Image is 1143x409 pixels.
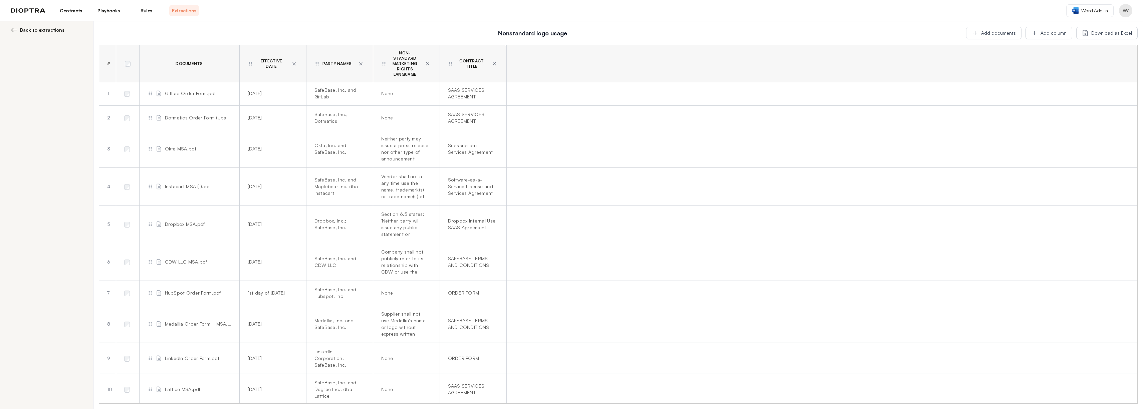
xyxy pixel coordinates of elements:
[248,90,295,97] div: [DATE]
[99,374,116,405] td: 10
[103,28,962,38] h2: Nonstandard logo usage
[99,206,116,243] td: 5
[966,27,1021,39] button: Add documents
[1119,4,1132,17] button: Profile menu
[99,343,116,374] td: 9
[99,81,116,106] td: 1
[314,348,362,368] div: LinkedIn Corporation, SafeBase, Inc.
[56,5,86,16] a: Contracts
[448,383,496,396] div: SAAS SERVICES AGREEMENT
[132,5,161,16] a: Rules
[20,27,64,33] span: Back to extractions
[248,259,295,265] div: [DATE]
[314,286,362,300] div: SafeBase, Inc. and Hubspot, Inc
[456,58,488,69] span: Contract Title
[248,183,295,190] div: [DATE]
[165,321,231,327] span: Medallia Order Form + MSA.pdf
[448,142,496,155] div: Subscription Services Agreement
[381,114,429,121] div: None
[169,5,199,16] a: Extractions
[314,87,362,100] div: SafeBase, Inc. and GitLab
[248,355,295,362] div: [DATE]
[248,145,295,152] div: [DATE]
[99,281,116,305] td: 7
[357,60,365,68] button: Delete column
[490,60,498,68] button: Delete column
[1025,27,1072,39] button: Add column
[99,168,116,206] td: 4
[99,243,116,281] td: 6
[448,255,496,269] div: SAFEBASE TERMS AND CONDITIONS
[1081,7,1108,14] span: Word Add-in
[165,114,231,121] span: Dotmatics Order Form (Upsell).pdf
[381,249,429,275] div: Company shall not publicly refer to its relationship with CDW or use the CDW's trademarks or logo...
[322,61,352,66] span: Party Names
[248,386,295,393] div: [DATE]
[381,311,429,337] div: Supplier shall not use Medallia's name or logo without express written approval from a Vice Presi...
[424,60,432,68] button: Delete column
[381,386,429,393] div: None
[448,355,496,362] div: ORDER FORM
[314,255,362,269] div: SafeBase, Inc. and CDW LLC
[165,355,219,362] span: LinkedIn Order Form.pdf
[139,45,239,83] th: Documents
[165,145,196,152] span: Okta MSA.pdf
[11,27,85,33] button: Back to extractions
[381,135,429,162] div: Neither party may issue a press release nor other type of announcement related to the Agreement w...
[448,87,496,100] div: SAAS SERVICES AGREEMENT
[99,106,116,130] td: 2
[314,218,362,231] div: Dropbox, Inc.; SafeBase, Inc.
[165,259,207,265] span: CDW LLC MSA.pdf
[448,290,496,296] div: ORDER FORM
[165,183,211,190] span: Instacart MSA (1).pdf
[381,290,429,296] div: None
[389,50,421,77] span: Non-Standard Marketing Rights Language
[381,211,429,238] div: Section 6.5 states: 'Neither party will issue any public statement or promotional materials discl...
[99,305,116,343] td: 8
[290,60,298,68] button: Delete column
[11,8,45,13] img: logo
[256,58,287,69] span: Effective Date
[1066,4,1114,17] a: Word Add-in
[314,142,362,155] div: Okta, Inc. and SafeBase, Inc.
[448,218,496,231] div: Dropbox Internal Use SAAS Agreement
[99,130,116,168] td: 3
[94,5,124,16] a: Playbooks
[165,290,221,296] span: HubSpot Order Form.pdf
[448,317,496,331] div: SAFEBASE TERMS AND CONDITIONS
[248,221,295,228] div: [DATE]
[381,173,429,200] div: Vendor shall not at any time use the name, trademark(s) or trade name(s) of Instacart or its affi...
[314,176,362,196] div: SafeBase, Inc. and Maplebear Inc. dba Instacart
[1072,7,1079,14] img: word
[165,221,205,228] span: Dropbox MSA.pdf
[314,111,362,124] div: SafeBase, Inc., Dotmatics
[248,321,295,327] div: [DATE]
[248,290,295,296] div: 1st day of [DATE]
[11,27,17,33] img: left arrow
[381,90,429,97] div: None
[99,45,116,83] th: #
[248,114,295,121] div: [DATE]
[381,355,429,362] div: None
[165,90,216,97] span: GitLab Order Form.pdf
[314,379,362,399] div: SafeBase, Inc. and Degree Inc., dba Lattice
[165,386,201,393] span: Lattice MSA.pdf
[1076,27,1138,39] button: Download as Excel
[314,317,362,331] div: Medallia, Inc. and SafeBase, Inc.
[448,176,496,196] div: Software-as-a-Service License and Services Agreement
[448,111,496,124] div: SAAS SERVICES AGREEMENT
